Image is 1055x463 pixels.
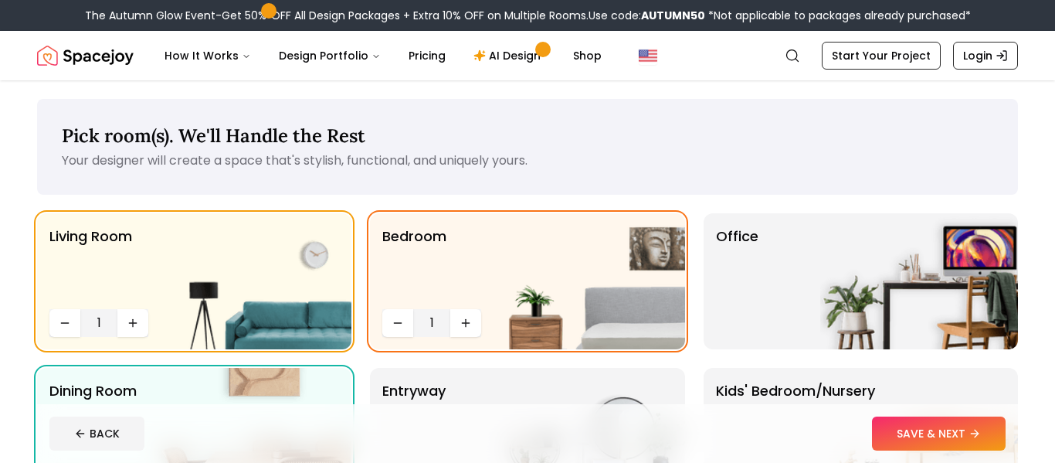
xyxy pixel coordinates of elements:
a: Spacejoy [37,40,134,71]
nav: Global [37,31,1018,80]
span: *Not applicable to packages already purchased* [705,8,971,23]
button: SAVE & NEXT [872,417,1006,451]
span: Pick room(s). We'll Handle the Rest [62,124,365,148]
div: The Autumn Glow Event-Get 50% OFF All Design Packages + Extra 10% OFF on Multiple Rooms. [85,8,971,23]
img: Spacejoy Logo [37,40,134,71]
button: Design Portfolio [266,40,393,71]
button: BACK [49,417,144,451]
img: Living Room [154,213,351,349]
a: Login [953,42,1018,70]
span: Use code: [589,8,705,23]
p: Your designer will create a space that's stylish, functional, and uniquely yours. [62,151,993,170]
a: Start Your Project [822,42,941,70]
b: AUTUMN50 [641,8,705,23]
p: Bedroom [382,226,446,303]
a: AI Design [461,40,558,71]
button: How It Works [152,40,263,71]
p: Office [716,226,758,337]
nav: Main [152,40,614,71]
span: 1 [419,314,444,332]
a: Shop [561,40,614,71]
button: Increase quantity [450,309,481,337]
img: Office [820,213,1018,349]
img: Bedroom [487,213,685,349]
img: United States [639,46,657,65]
span: 1 [87,314,111,332]
p: Living Room [49,226,132,303]
p: Dining Room [49,380,137,458]
button: Decrease quantity [49,309,80,337]
a: Pricing [396,40,458,71]
button: Decrease quantity [382,309,413,337]
button: Increase quantity [117,309,148,337]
